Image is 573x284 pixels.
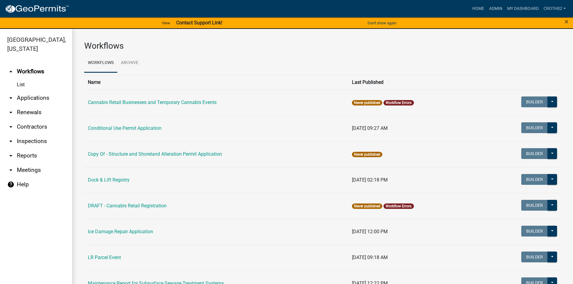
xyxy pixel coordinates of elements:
th: Last Published [348,75,482,90]
button: Builder [521,122,548,133]
button: Builder [521,226,548,237]
a: DRAFT - Cannabis Retail Registration [88,203,167,209]
span: [DATE] 02:18 PM [352,177,388,183]
i: help [7,181,14,188]
button: Builder [521,148,548,159]
i: arrow_drop_down [7,138,14,145]
a: Archive [117,53,142,73]
span: Never published [352,100,382,105]
i: arrow_drop_down [7,123,14,130]
i: arrow_drop_down [7,94,14,102]
a: Dock & Lift Registry [88,177,130,183]
a: Admin [487,3,505,14]
a: croth02 [541,3,568,14]
span: × [565,17,568,26]
i: arrow_drop_down [7,166,14,174]
button: Don't show again [365,18,399,28]
span: Never published [352,203,382,209]
a: My Dashboard [505,3,541,14]
a: View [159,18,173,28]
button: Close [565,18,568,25]
a: Ice Damage Repair Application [88,229,153,234]
button: Builder [521,174,548,185]
a: Cannabis Retail Businesses and Temporary Cannabis Events [88,99,217,105]
a: Copy Of - Structure and Shoreland Alteration Permit Application [88,151,222,157]
strong: Contact Support Link! [176,20,222,26]
i: arrow_drop_down [7,109,14,116]
span: [DATE] 09:27 AM [352,125,388,131]
button: Builder [521,252,548,262]
span: [DATE] 09:18 AM [352,255,388,260]
span: Never published [352,152,382,157]
a: LR Parcel Event [88,255,121,260]
button: Builder [521,96,548,107]
h3: Workflows [84,41,561,51]
th: Name [84,75,348,90]
span: [DATE] 12:00 PM [352,229,388,234]
i: arrow_drop_up [7,68,14,75]
i: arrow_drop_down [7,152,14,159]
a: Workflow Errors [386,204,411,208]
a: Workflow Errors [386,101,411,105]
a: Workflows [84,53,117,73]
a: Conditional Use Permit Application [88,125,162,131]
button: Builder [521,200,548,211]
a: Home [470,3,487,14]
